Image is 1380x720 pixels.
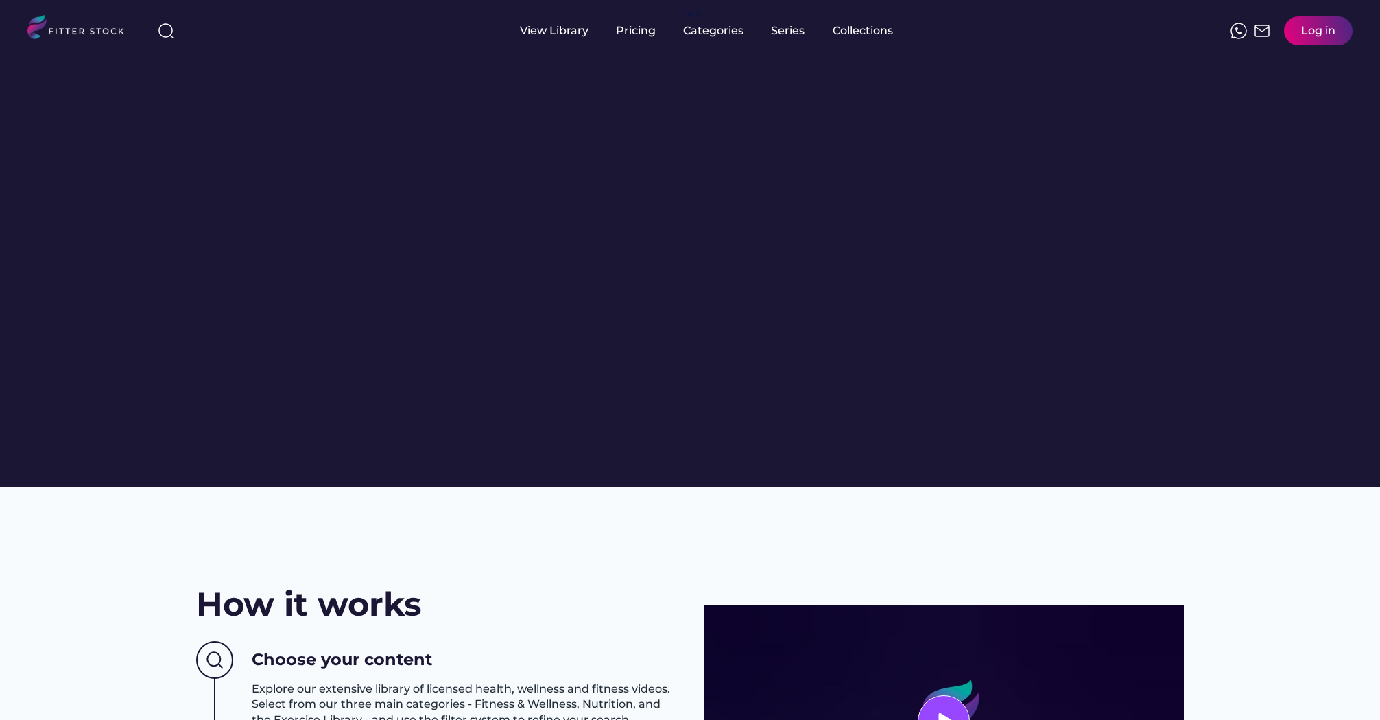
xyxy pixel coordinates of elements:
h2: How it works [196,581,421,627]
img: Group%201000002437%20%282%29.svg [196,641,233,680]
img: LOGO.svg [27,15,136,43]
div: Collections [833,23,893,38]
div: View Library [520,23,588,38]
h3: Choose your content [252,648,432,671]
div: Series [771,23,805,38]
img: search-normal%203.svg [158,23,174,39]
img: meteor-icons_whatsapp%20%281%29.svg [1230,23,1247,39]
div: fvck [683,7,701,21]
div: Log in [1301,23,1335,38]
div: Pricing [616,23,656,38]
div: Categories [683,23,743,38]
img: Frame%2051.svg [1254,23,1270,39]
